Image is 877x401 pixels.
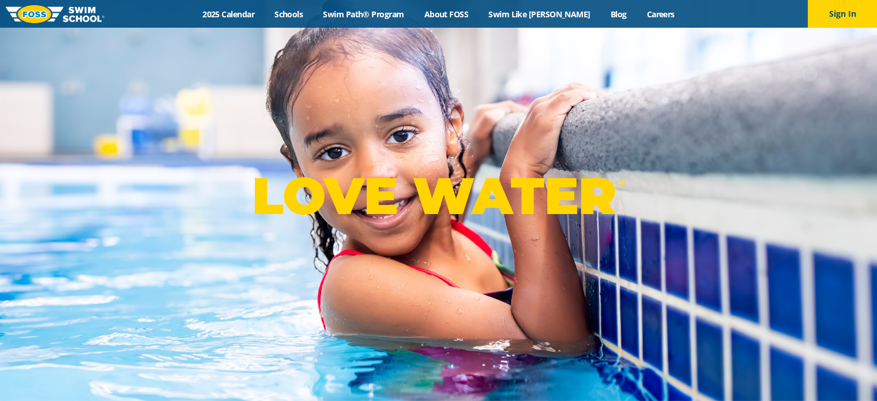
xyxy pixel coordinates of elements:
a: Swim Like [PERSON_NAME] [479,9,601,20]
a: About FOSS [414,9,479,20]
a: Schools [265,9,313,20]
a: 2025 Calendar [193,9,265,20]
p: LOVE WATER [252,165,625,227]
img: FOSS Swim School Logo [6,5,104,23]
a: Swim Path® Program [313,9,414,20]
a: Careers [637,9,684,20]
a: Blog [600,9,637,20]
sup: ® [616,177,625,191]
